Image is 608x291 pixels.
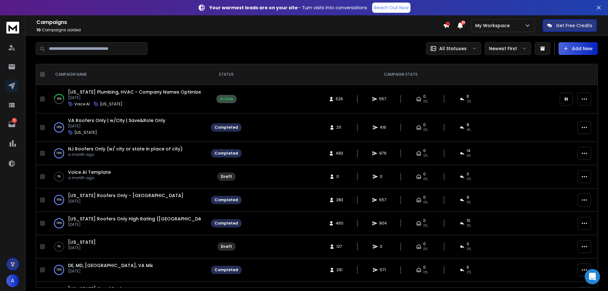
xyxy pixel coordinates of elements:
[467,153,471,158] span: 3 %
[423,265,426,270] span: 0
[467,241,469,247] span: 0
[48,113,207,142] td: 100%VA Roofers Only | w/City | Save&Role Only[DATE][US_STATE]
[48,85,207,113] td: 50%[US_STATE] Plumbing, HVAC - Company Names Optimized[DATE]Voice AI[US_STATE]
[423,127,428,133] span: 0%
[36,27,41,33] span: 10
[423,172,426,177] span: 0
[423,270,428,275] span: 0%
[48,64,207,85] th: CAMPAIGN NAME
[207,64,245,85] th: STATUS
[379,151,387,156] span: 976
[68,192,184,199] a: [US_STATE] Roofers Only - [GEOGRAPHIC_DATA]
[380,267,386,272] span: 571
[57,243,61,250] p: 0 %
[423,94,426,99] span: 0
[74,102,90,107] p: Voice AI
[68,146,183,152] a: NJ Roofers Only (w/ city or state in place of city)
[467,148,470,153] span: 14
[36,19,443,26] h1: Campaigns
[467,122,469,127] span: 8
[467,172,469,177] span: 0
[423,241,426,247] span: 0
[214,267,238,272] div: Completed
[374,4,409,11] p: Reach Out Now
[48,142,207,165] td: 100%NJ Roofers Only (w/ city or state in place of city)a month ago
[68,117,165,124] span: VA Roofers Only | w/City | Save&Role Only
[68,199,184,204] p: [DATE]
[57,96,62,102] p: 50 %
[100,102,123,107] p: [US_STATE]
[423,195,426,200] span: 0
[423,200,428,205] span: 0%
[379,96,387,102] span: 557
[336,96,343,102] span: 526
[56,150,62,157] p: 100 %
[209,4,298,11] strong: Your warmest leads are on your site
[6,274,19,287] button: A
[423,153,428,158] span: 0%
[6,22,19,34] img: logo
[336,221,343,226] span: 460
[467,94,469,99] span: 6
[585,269,600,284] div: Open Intercom Messenger
[380,244,386,249] span: 0
[379,197,387,203] span: 557
[214,125,238,130] div: Completed
[36,27,443,33] p: Campaigns added
[461,20,465,25] span: 23
[56,124,62,131] p: 100 %
[68,239,96,245] a: [US_STATE]
[68,175,111,180] p: a month ago
[467,223,471,228] span: 3 %
[68,152,183,157] p: a month ago
[423,247,428,252] span: 0%
[48,188,207,212] td: 100%[US_STATE] Roofers Only - [GEOGRAPHIC_DATA][DATE]
[467,127,471,133] span: 4 %
[209,4,367,11] p: – Turn visits into conversations
[48,258,207,282] td: 100%DE, MD, [GEOGRAPHIC_DATA], VA Mix[DATE]
[68,245,96,250] p: [DATE]
[379,221,387,226] span: 904
[556,22,592,29] p: Get Free Credits
[48,235,207,258] td: 0%[US_STATE][DATE]
[423,218,426,223] span: 0
[245,64,556,85] th: CAMPAIGN STATS
[336,125,343,130] span: 211
[214,151,238,156] div: Completed
[68,169,111,175] a: Voice AI Template
[336,197,343,203] span: 283
[48,165,207,188] td: 0%Voice AI Templatea month ago
[467,247,471,252] span: 0%
[68,124,165,129] p: [DATE]
[467,99,471,104] span: 2 %
[336,267,343,272] span: 291
[336,244,343,249] span: 127
[56,220,62,226] p: 100 %
[221,244,232,249] div: Draft
[467,200,471,205] span: 3 %
[48,212,207,235] td: 100%[US_STATE] Roofers Only High Rating ([GEOGRAPHIC_DATA])[DATE]
[467,218,470,223] span: 15
[423,177,428,182] span: 0%
[423,148,426,153] span: 0
[5,118,18,131] a: 5
[336,151,343,156] span: 493
[423,122,426,127] span: 0
[12,118,17,123] p: 5
[68,89,204,95] a: [US_STATE] Plumbing, HVAC - Company Names Optimized
[68,216,212,222] a: [US_STATE] Roofers Only High Rating ([GEOGRAPHIC_DATA])
[68,262,153,269] a: DE, MD, [GEOGRAPHIC_DATA], VA Mix
[372,3,410,13] a: Reach Out Now
[485,42,531,55] button: Newest First
[543,19,597,32] button: Get Free Credits
[380,125,386,130] span: 416
[221,174,232,179] div: Draft
[439,45,467,52] p: All Statuses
